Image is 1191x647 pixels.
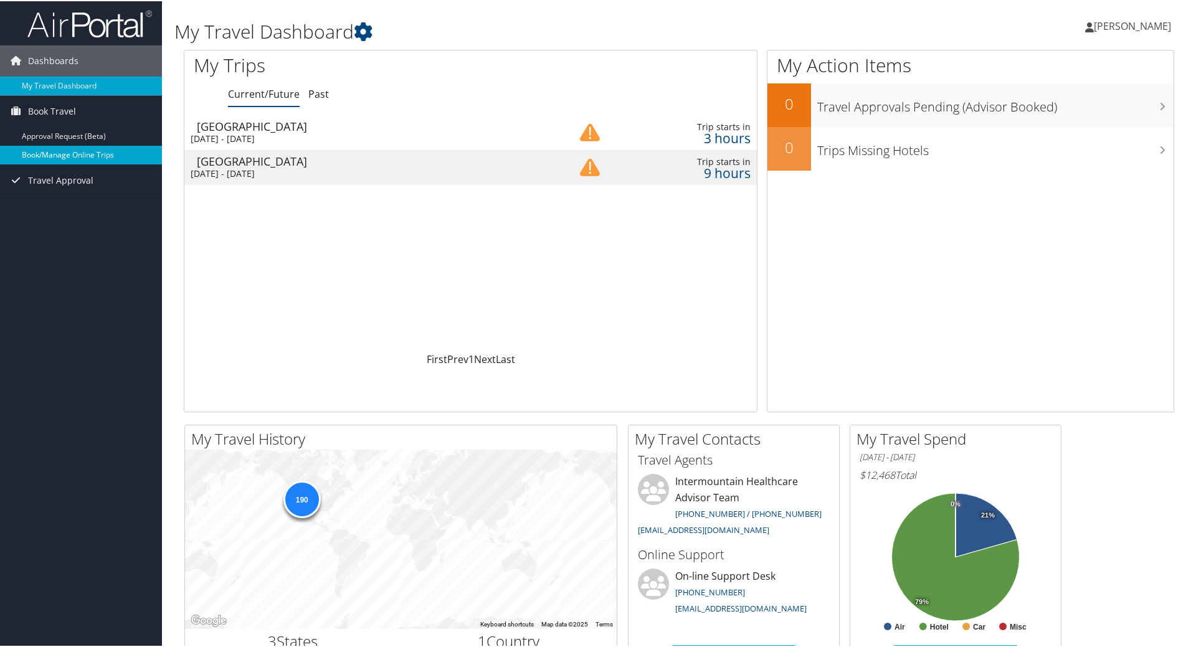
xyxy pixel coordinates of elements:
a: [EMAIL_ADDRESS][DOMAIN_NAME] [675,602,807,613]
h2: 0 [767,92,811,113]
a: Next [474,351,496,365]
text: Air [894,621,905,630]
img: Google [188,612,229,628]
h6: Total [860,467,1051,481]
img: alert-flat-solid-caution.png [580,156,600,176]
h1: My Trips [194,51,509,77]
div: Trip starts in [633,155,751,166]
div: [DATE] - [DATE] [191,132,539,143]
li: Intermountain Healthcare Advisor Team [632,473,836,539]
div: [GEOGRAPHIC_DATA] [197,120,545,131]
span: [PERSON_NAME] [1094,18,1171,32]
li: On-line Support Desk [632,567,836,618]
a: Prev [447,351,468,365]
h3: Online Support [638,545,830,562]
div: 190 [283,479,320,517]
text: Hotel [930,621,949,630]
text: Car [973,621,985,630]
h1: My Travel Dashboard [174,17,847,44]
span: $12,468 [860,467,895,481]
a: [PHONE_NUMBER] / [PHONE_NUMBER] [675,507,822,518]
a: 1 [468,351,474,365]
a: [PHONE_NUMBER] [675,585,745,597]
h3: Trips Missing Hotels [817,135,1174,158]
h3: Travel Approvals Pending (Advisor Booked) [817,91,1174,115]
div: 3 hours [633,131,751,143]
h2: My Travel History [191,427,617,448]
h1: My Action Items [767,51,1174,77]
tspan: 79% [915,597,929,605]
span: Book Travel [28,95,76,126]
a: Past [308,86,329,100]
h2: 0 [767,136,811,157]
div: [GEOGRAPHIC_DATA] [197,154,545,166]
img: airportal-logo.png [27,8,152,37]
a: 0Travel Approvals Pending (Advisor Booked) [767,82,1174,126]
tspan: 0% [951,499,961,507]
div: 9 hours [633,166,751,177]
div: Trip starts in [633,120,751,131]
tspan: 21% [981,511,995,518]
a: Terms (opens in new tab) [595,620,613,626]
div: [DATE] - [DATE] [191,167,539,178]
a: 0Trips Missing Hotels [767,126,1174,169]
span: Travel Approval [28,164,93,195]
a: [PERSON_NAME] [1085,6,1184,44]
a: Open this area in Google Maps (opens a new window) [188,612,229,628]
img: alert-flat-solid-caution.png [580,121,600,141]
h6: [DATE] - [DATE] [860,450,1051,462]
button: Keyboard shortcuts [480,619,534,628]
h3: Travel Agents [638,450,830,468]
text: Misc [1010,621,1027,630]
h2: My Travel Contacts [635,427,839,448]
a: Current/Future [228,86,300,100]
h2: My Travel Spend [856,427,1061,448]
a: Last [496,351,515,365]
span: Map data ©2025 [541,620,588,626]
span: Dashboards [28,44,78,75]
a: First [427,351,447,365]
a: [EMAIL_ADDRESS][DOMAIN_NAME] [638,523,769,534]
